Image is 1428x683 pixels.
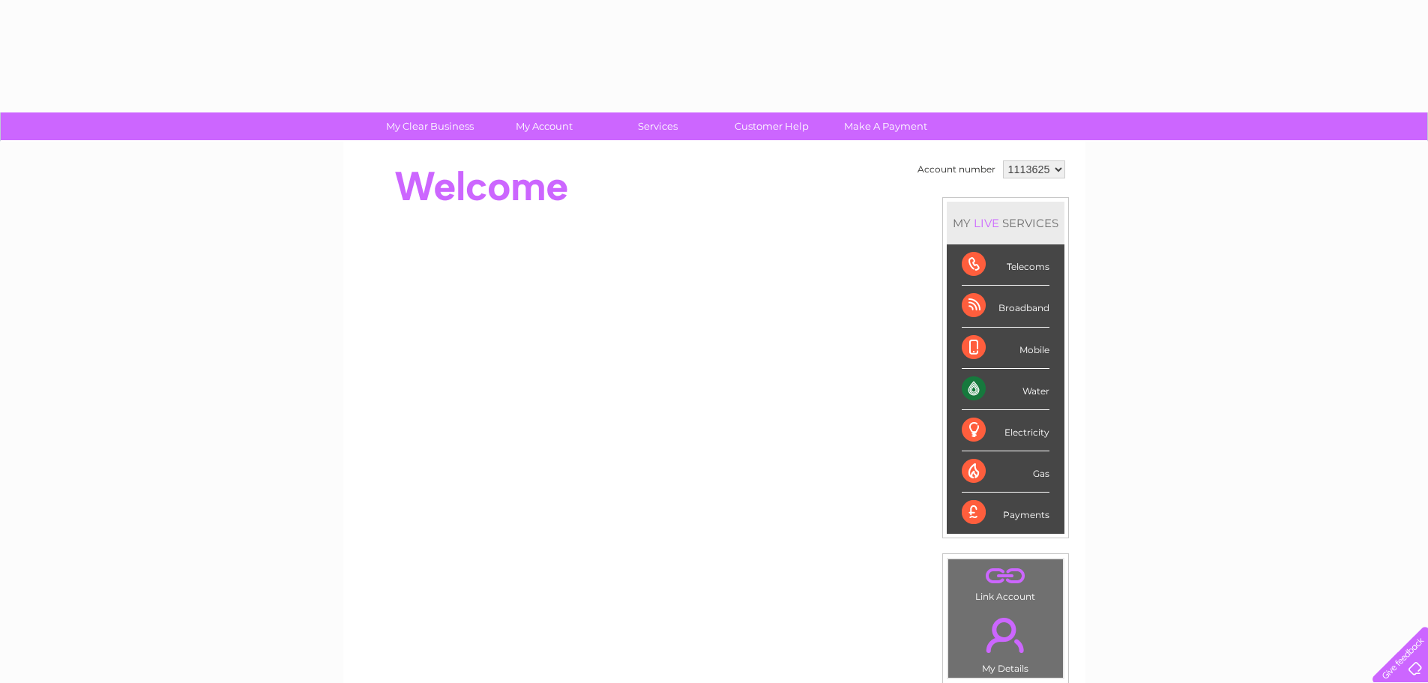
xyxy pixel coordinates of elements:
[596,112,720,140] a: Services
[952,563,1059,589] a: .
[368,112,492,140] a: My Clear Business
[962,244,1049,286] div: Telecoms
[824,112,948,140] a: Make A Payment
[962,451,1049,493] div: Gas
[962,286,1049,327] div: Broadband
[962,493,1049,533] div: Payments
[947,202,1064,244] div: MY SERVICES
[948,605,1064,679] td: My Details
[914,157,999,182] td: Account number
[962,410,1049,451] div: Electricity
[482,112,606,140] a: My Account
[962,369,1049,410] div: Water
[962,328,1049,369] div: Mobile
[710,112,834,140] a: Customer Help
[952,609,1059,661] a: .
[948,559,1064,606] td: Link Account
[971,216,1002,230] div: LIVE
